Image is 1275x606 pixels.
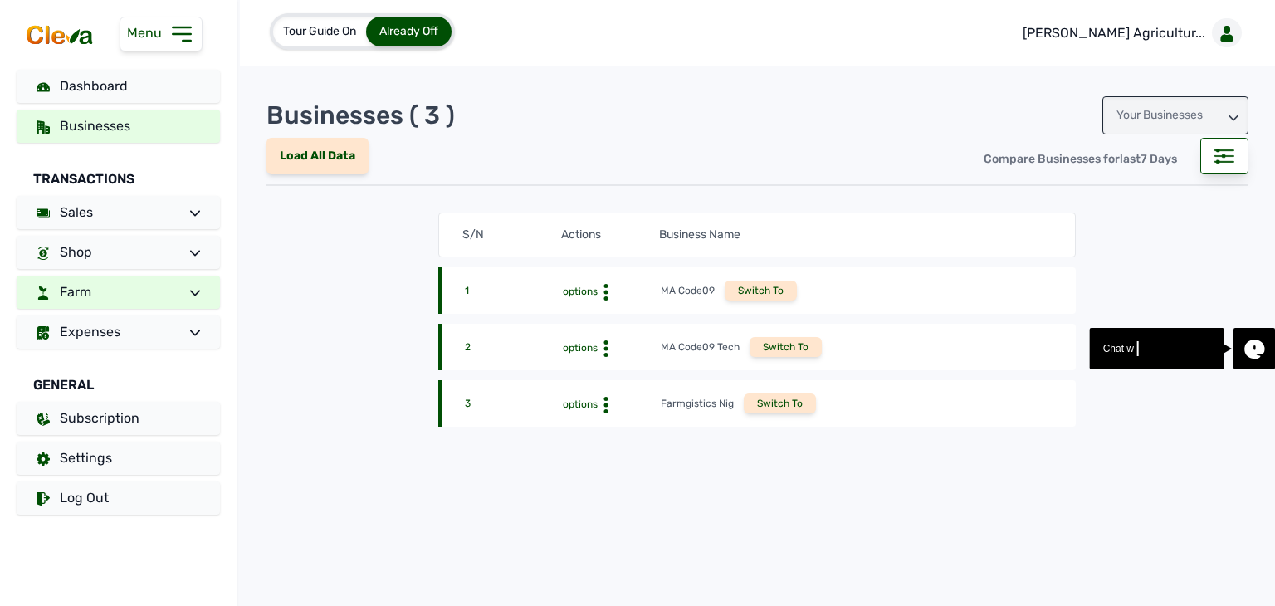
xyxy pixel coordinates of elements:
[60,324,120,340] span: Expenses
[17,149,220,196] div: Transactions
[563,286,598,297] span: options
[465,397,563,413] div: 3
[744,393,816,413] div: Switch To
[60,244,92,260] span: Shop
[661,397,734,410] div: Farmgistics Nig
[563,398,598,410] span: options
[465,284,563,301] div: 1
[661,340,740,354] div: MA Code09 Tech
[17,276,220,309] a: Farm
[266,100,455,130] p: Businesses ( 3 )
[1120,152,1141,166] span: last
[17,402,220,435] a: Subscription
[17,355,220,402] div: General
[60,118,130,134] span: Businesses
[1023,23,1205,43] p: [PERSON_NAME] Agricultur...
[1009,10,1248,56] a: [PERSON_NAME] Agricultur...
[23,23,96,46] img: cleva_logo.png
[17,315,220,349] a: Expenses
[465,340,563,357] div: 2
[17,196,220,229] a: Sales
[462,227,560,243] div: S/N
[60,410,139,426] span: Subscription
[283,24,356,38] span: Tour Guide On
[1102,96,1248,134] div: Your Businesses
[661,284,715,297] div: MA Code09
[561,227,659,243] div: Actions
[970,141,1190,178] div: Compare Businesses for 7 Days
[379,24,438,38] span: Already Off
[563,342,598,354] span: options
[659,227,1052,243] div: Business Name
[17,442,220,475] a: Settings
[60,78,128,94] span: Dashboard
[60,204,93,220] span: Sales
[17,110,220,143] a: Businesses
[280,149,355,163] span: Load All Data
[725,281,797,301] div: Switch To
[127,25,169,41] span: Menu
[750,337,822,357] div: Switch To
[17,236,220,269] a: Shop
[60,284,91,300] span: Farm
[60,450,112,466] span: Settings
[17,70,220,103] a: Dashboard
[60,490,109,506] span: Log Out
